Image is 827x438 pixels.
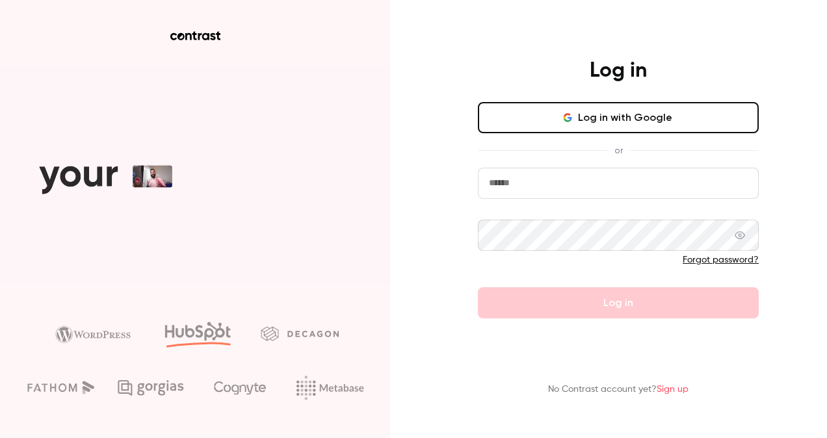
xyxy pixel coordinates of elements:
[683,255,759,264] a: Forgot password?
[608,144,629,157] span: or
[657,385,689,394] a: Sign up
[590,58,647,84] h4: Log in
[478,102,759,133] button: Log in with Google
[261,326,339,341] img: decagon
[548,383,689,396] p: No Contrast account yet?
